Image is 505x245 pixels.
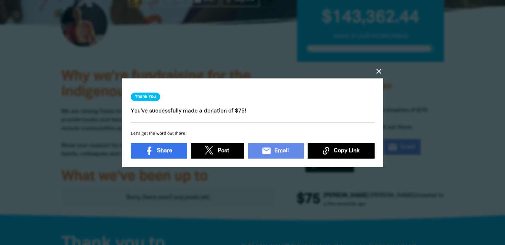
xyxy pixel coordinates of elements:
[307,143,374,158] button: Copy Link
[131,107,375,115] p: You've successfully made a donation of $75!
[217,146,229,155] span: Post
[131,92,160,101] h3: Thank You
[131,143,187,158] a: Share
[248,143,303,158] a: emailEmail
[157,146,172,155] span: Share
[191,143,244,158] a: Post
[375,67,383,75] button: close
[333,146,359,155] span: Copy Link
[131,130,375,137] h6: Let's get the word out there!
[274,146,288,155] span: Email
[261,146,271,156] i: email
